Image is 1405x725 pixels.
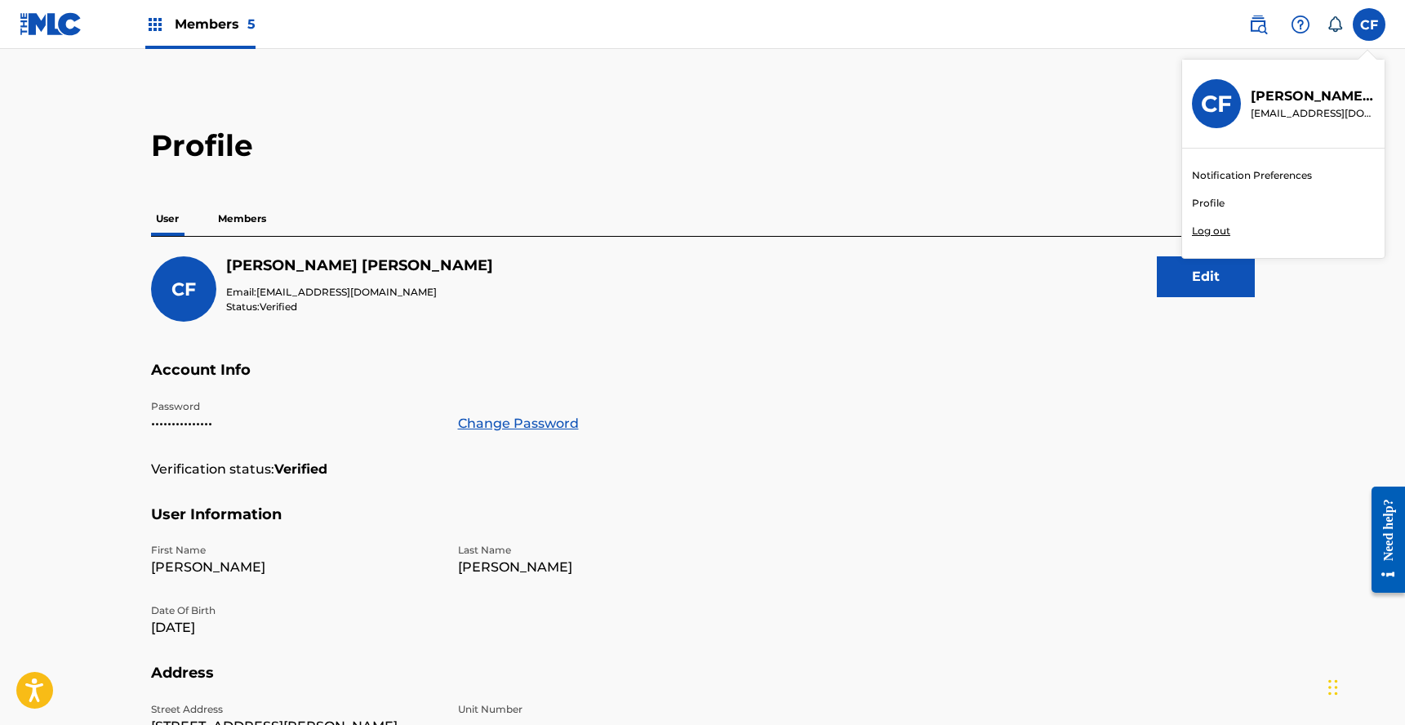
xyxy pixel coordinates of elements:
[1248,15,1268,34] img: search
[151,202,184,236] p: User
[20,12,82,36] img: MLC Logo
[247,16,256,32] span: 5
[226,300,493,314] p: Status:
[151,543,438,558] p: First Name
[171,278,196,300] span: CF
[151,414,438,434] p: •••••••••••••••
[1251,106,1375,121] p: colin@goldtheoryartists.com
[151,361,1255,399] h5: Account Info
[1328,663,1338,712] div: Drag
[1327,16,1343,33] div: Notifications
[1284,8,1317,41] div: Help
[1251,87,1375,106] p: Colin Feeney
[1201,90,1232,118] h3: CF
[260,300,297,313] span: Verified
[151,558,438,577] p: [PERSON_NAME]
[458,414,579,434] a: Change Password
[458,702,745,717] p: Unit Number
[151,460,274,479] p: Verification status:
[151,603,438,618] p: Date Of Birth
[256,286,437,298] span: [EMAIL_ADDRESS][DOMAIN_NAME]
[226,285,493,300] p: Email:
[1291,15,1310,34] img: help
[151,618,438,638] p: [DATE]
[1359,474,1405,606] iframe: Resource Center
[1192,196,1225,211] a: Profile
[151,127,1255,164] h2: Profile
[458,543,745,558] p: Last Name
[1192,168,1312,183] a: Notification Preferences
[1157,256,1255,297] button: Edit
[458,558,745,577] p: [PERSON_NAME]
[226,256,493,275] h5: Colin Feeney
[274,460,327,479] strong: Verified
[151,664,1255,702] h5: Address
[1192,224,1230,238] p: Log out
[1242,8,1274,41] a: Public Search
[1323,647,1405,725] iframe: Chat Widget
[145,15,165,34] img: Top Rightsholders
[151,505,1255,544] h5: User Information
[175,15,256,33] span: Members
[1353,8,1385,41] div: User Menu
[151,702,438,717] p: Street Address
[151,399,438,414] p: Password
[213,202,271,236] p: Members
